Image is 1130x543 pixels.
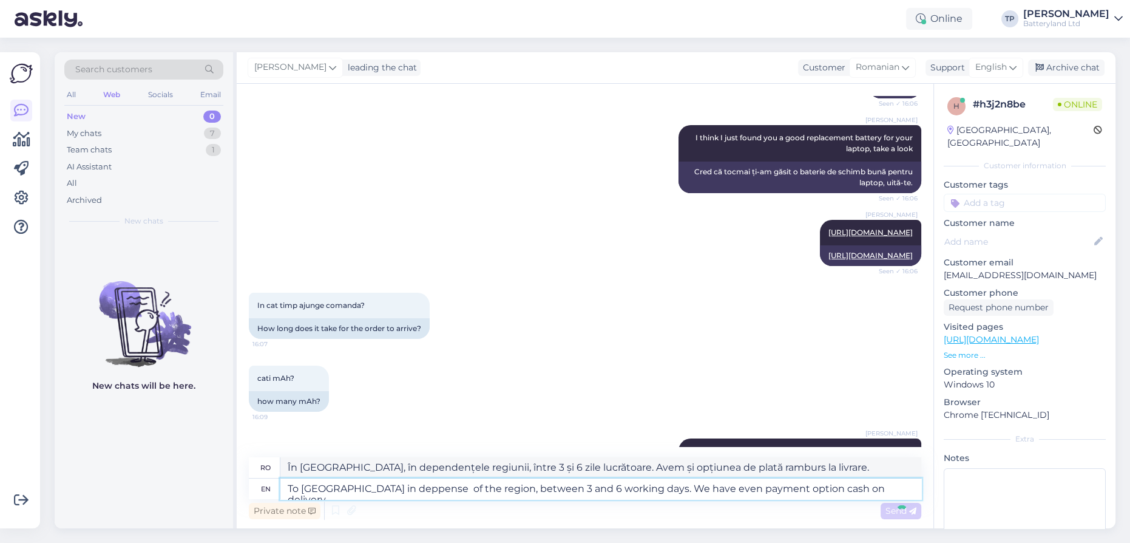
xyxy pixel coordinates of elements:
[925,61,965,74] div: Support
[944,256,1106,269] p: Customer email
[124,216,163,227] span: New chats
[872,194,918,203] span: Seen ✓ 16:06
[67,111,86,123] div: New
[1028,60,1105,76] div: Archive chat
[944,334,1039,345] a: [URL][DOMAIN_NAME]
[828,228,913,237] a: [URL][DOMAIN_NAME]
[257,301,365,310] span: In cat timp ajunge comanda?
[944,235,1092,248] input: Add name
[944,269,1106,282] p: [EMAIL_ADDRESS][DOMAIN_NAME]
[257,374,294,383] span: cati mAh?
[67,177,77,190] div: All
[944,396,1106,409] p: Browser
[944,287,1106,299] p: Customer phone
[1001,10,1018,27] div: TP
[252,412,298,422] span: 16:09
[252,340,298,349] span: 16:07
[204,128,221,140] div: 7
[973,97,1053,112] div: # h3j2n8be
[944,179,1106,191] p: Customer tags
[249,318,430,339] div: How long does it take for the order to arrive?
[975,61,1007,74] span: English
[146,87,175,103] div: Socials
[906,8,972,30] div: Online
[944,160,1106,171] div: Customer information
[67,194,102,207] div: Archived
[872,99,918,108] span: Seen ✓ 16:06
[92,380,195,392] p: New chats will be here.
[1053,98,1102,111] span: Online
[75,63,152,76] span: Search customers
[944,366,1106,378] p: Operating system
[10,62,33,85] img: Askly Logo
[865,115,918,125] span: [PERSON_NAME]
[198,87,223,103] div: Email
[944,194,1106,212] input: Add a tag
[1023,9,1109,19] div: [PERSON_NAME]
[101,87,123,103] div: Web
[1023,19,1109,29] div: Batteryland Ltd
[944,409,1106,422] p: Chrome [TECHNICAL_ID]
[798,61,845,74] div: Customer
[944,321,1106,333] p: Visited pages
[343,61,417,74] div: leading the chat
[67,161,112,173] div: AI Assistant
[254,61,326,74] span: [PERSON_NAME]
[944,434,1106,445] div: Extra
[67,144,112,156] div: Team chats
[872,267,918,276] span: Seen ✓ 16:06
[944,217,1106,230] p: Customer name
[203,111,221,123] div: 0
[67,128,101,140] div: My chats
[55,259,233,369] img: No chats
[944,452,1106,465] p: Notes
[249,391,329,412] div: how many mAh?
[828,251,913,260] a: [URL][DOMAIN_NAME]
[953,101,959,111] span: h
[944,378,1106,391] p: Windows 10
[206,144,221,156] div: 1
[947,124,1094,149] div: [GEOGRAPHIC_DATA], [GEOGRAPHIC_DATA]
[865,210,918,219] span: [PERSON_NAME]
[865,429,918,438] span: [PERSON_NAME]
[856,61,899,74] span: Romanian
[695,133,915,153] span: I think I just found you a good replacement battery for your laptop, take a look
[64,87,78,103] div: All
[944,299,1054,316] div: Request phone number
[944,350,1106,361] p: See more ...
[678,162,921,193] div: Cred că tocmai ți-am găsit o baterie de schimb bună pentru laptop, uită-te.
[1023,9,1123,29] a: [PERSON_NAME]Batteryland Ltd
